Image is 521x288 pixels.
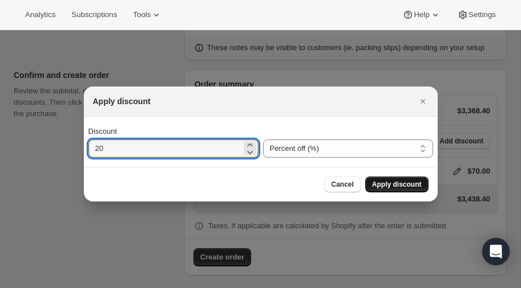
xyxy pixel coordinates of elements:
span: Analytics [25,10,55,19]
span: Subscriptions [71,10,117,19]
button: Analytics [18,7,62,23]
span: Help [414,10,429,19]
button: Settings [450,7,503,23]
h2: Apply discount [93,96,151,107]
button: Cancel [324,176,360,192]
button: Apply discount [365,176,429,192]
button: Help [395,7,447,23]
span: Cancel [331,180,353,189]
span: Tools [133,10,151,19]
div: Open Intercom Messenger [482,238,510,265]
button: Subscriptions [64,7,124,23]
span: Apply discount [372,180,422,189]
span: Discount [88,127,118,135]
span: Settings [469,10,496,19]
button: Close [415,93,431,109]
button: Tools [126,7,169,23]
